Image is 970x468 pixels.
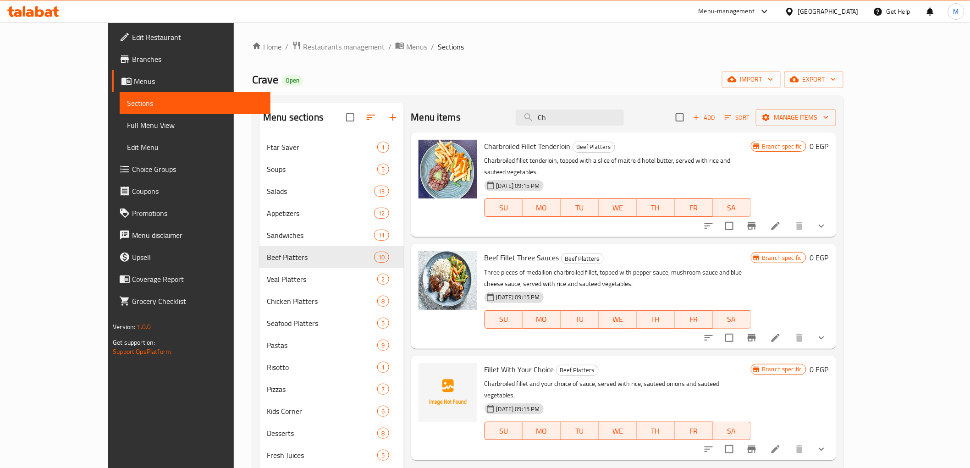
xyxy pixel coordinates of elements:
div: items [374,186,389,197]
span: Beef Platters [573,142,615,152]
span: 1 [378,363,388,372]
span: Soups [267,164,377,175]
div: Open [282,75,303,86]
div: Menu-management [699,6,755,17]
div: Desserts8 [259,422,403,444]
span: Add item [689,110,719,125]
div: items [377,296,389,307]
div: items [377,384,389,395]
svg: Show Choices [816,332,827,343]
a: Edit menu item [770,332,781,343]
a: Edit Menu [120,136,270,158]
button: Add [689,110,719,125]
button: sort-choices [698,327,720,349]
span: Menus [406,41,427,52]
svg: Show Choices [816,220,827,231]
span: Select to update [720,440,739,459]
div: Pizzas7 [259,378,403,400]
div: items [377,164,389,175]
span: Choice Groups [132,164,263,175]
span: TU [564,313,595,326]
div: Pizzas [267,384,377,395]
span: 5 [378,451,388,460]
div: Veal Platters2 [259,268,403,290]
span: [DATE] 09:15 PM [493,182,544,190]
button: TH [637,310,675,329]
span: Fillet With Your Choice [485,363,554,376]
span: Pastas [267,340,377,351]
span: Coverage Report [132,274,263,285]
div: Kids Corner6 [259,400,403,422]
div: Beef Platters [556,365,599,376]
span: 8 [378,429,388,438]
span: Veal Platters [267,274,377,285]
button: TU [561,198,599,217]
span: TH [640,201,671,215]
button: MO [523,198,561,217]
div: Beef Platters [573,142,615,153]
span: Charbroiled Fillet Tenderloin [485,139,571,153]
div: Risotto1 [259,356,403,378]
button: WE [599,422,637,440]
a: Choice Groups [112,158,270,180]
span: 12 [375,209,388,218]
span: SU [489,424,519,438]
span: 13 [375,187,388,196]
span: MO [526,424,557,438]
button: SU [485,310,523,329]
span: Open [282,77,303,84]
div: Sandwiches11 [259,224,403,246]
div: Fresh Juices5 [259,444,403,466]
a: Promotions [112,202,270,224]
span: TH [640,313,671,326]
svg: Show Choices [816,444,827,455]
a: Sections [120,92,270,114]
p: Charbroiled fillet and your choice of sauce, served with rice, sauteed onions and sauteed vegetab... [485,378,751,401]
button: show more [810,327,832,349]
button: TH [637,198,675,217]
span: FR [678,424,709,438]
button: export [784,71,843,88]
span: TU [564,424,595,438]
span: Menus [134,76,263,87]
div: items [377,274,389,285]
span: FR [678,201,709,215]
span: MO [526,201,557,215]
span: Beef Platters [267,252,374,263]
span: Beef Platters [557,365,598,375]
div: items [374,252,389,263]
span: Ftar Saver [267,142,377,153]
span: Edit Menu [127,142,263,153]
span: Upsell [132,252,263,263]
button: sort-choices [698,215,720,237]
button: TU [561,310,599,329]
div: items [377,428,389,439]
a: Edit menu item [770,220,781,231]
span: M [953,6,959,17]
button: SU [485,422,523,440]
button: WE [599,310,637,329]
button: TU [561,422,599,440]
span: Sandwiches [267,230,374,241]
span: [DATE] 09:15 PM [493,405,544,413]
a: Grocery Checklist [112,290,270,312]
button: show more [810,438,832,460]
span: Chicken Platters [267,296,377,307]
h6: 0 EGP [810,363,829,376]
a: Restaurants management [292,41,385,53]
span: 11 [375,231,388,240]
span: Edit Restaurant [132,32,263,43]
span: 2 [378,275,388,284]
span: Select to update [720,328,739,347]
div: items [377,406,389,417]
div: items [377,142,389,153]
button: Sort [722,110,752,125]
div: items [377,450,389,461]
span: Sort [725,112,750,123]
div: Kids Corner [267,406,377,417]
span: Branch specific [759,142,806,151]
